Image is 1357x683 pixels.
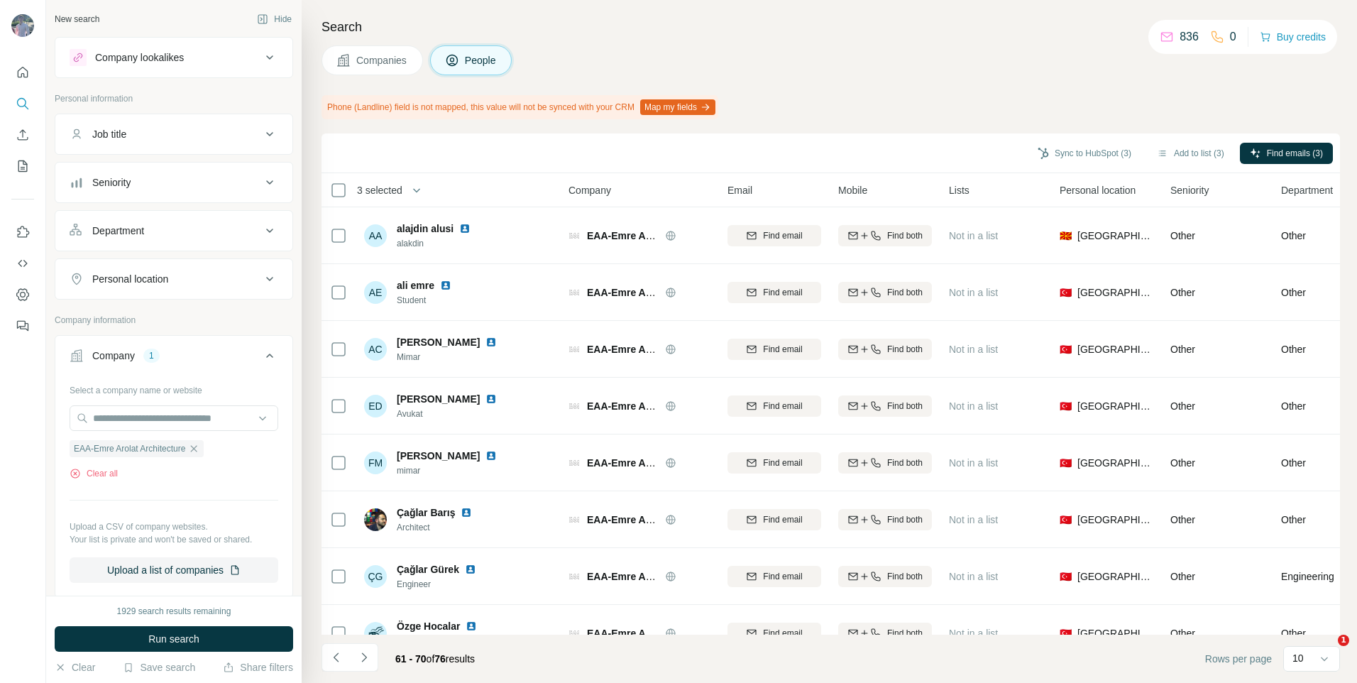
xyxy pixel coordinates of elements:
button: Seniority [55,165,292,200]
img: LinkedIn logo [459,223,471,234]
span: Find email [763,400,802,412]
button: Clear all [70,467,118,480]
button: Company lookalikes [55,40,292,75]
div: AE [364,281,387,304]
span: 🇲🇰 [1060,229,1072,243]
button: Search [11,91,34,116]
span: Department [1281,183,1333,197]
div: Phone (Landline) field is not mapped, this value will not be synced with your CRM [322,95,718,119]
span: [GEOGRAPHIC_DATA] [1077,229,1153,243]
span: Other [1170,230,1195,241]
button: Sync to HubSpot (3) [1028,143,1141,164]
div: Department [92,224,144,238]
div: ÇG [364,565,387,588]
span: Other [1281,513,1306,527]
div: FM [364,452,387,474]
span: of [427,653,435,665]
img: LinkedIn logo [465,564,476,575]
span: Not in a list [949,230,998,241]
span: 🇹🇷 [1060,285,1072,300]
h4: Search [322,17,1340,37]
span: [GEOGRAPHIC_DATA] [1077,285,1153,300]
span: EAA-Emre Arolat Architecture [587,287,728,298]
button: Dashboard [11,282,34,307]
div: Job title [92,127,126,141]
span: Lists [949,183,969,197]
span: Find email [763,627,802,640]
span: [GEOGRAPHIC_DATA] [1077,569,1153,584]
button: Clear [55,660,95,674]
button: Find both [838,225,932,246]
span: Rows per page [1205,652,1272,666]
span: 🇹🇷 [1060,513,1072,527]
button: Enrich CSV [11,122,34,148]
span: [PERSON_NAME] [397,392,480,406]
span: Other [1170,628,1195,639]
div: Select a company name or website [70,378,278,397]
span: alajdin alusi [397,222,454,236]
button: Find email [727,566,821,587]
img: Avatar [364,622,387,645]
span: Engineering [1281,569,1334,584]
button: Navigate to next page [350,643,378,672]
span: EAA-Emre Arolat Architecture [587,230,728,241]
span: Find both [887,570,923,583]
button: My lists [11,153,34,179]
button: Save search [123,660,195,674]
span: EAA-Emre Arolat Architecture [587,514,728,525]
button: Run search [55,626,293,652]
span: Mimar [397,351,502,364]
span: Find both [887,513,923,526]
button: Find email [727,509,821,530]
span: mimar [397,464,502,477]
p: Personal information [55,92,293,105]
span: [GEOGRAPHIC_DATA] [1077,626,1153,640]
button: Add to list (3) [1147,143,1234,164]
span: Avukat [397,408,502,420]
span: Company [568,183,611,197]
button: Use Surfe on LinkedIn [11,219,34,245]
span: Other [1281,229,1306,243]
button: Buy credits [1260,27,1326,47]
span: Personal location [1060,183,1136,197]
span: Find email [763,570,802,583]
p: Upload a CSV of company websites. [70,520,278,533]
button: Find email [727,395,821,417]
span: [GEOGRAPHIC_DATA] [1077,399,1153,413]
span: EAA-Emre Arolat Architecture [587,457,728,469]
span: Find email [763,343,802,356]
span: 🇹🇷 [1060,342,1072,356]
button: Use Surfe API [11,251,34,276]
div: AC [364,338,387,361]
img: Logo of EAA-Emre Arolat Architecture [568,230,580,241]
span: Other [1281,285,1306,300]
span: Find email [763,513,802,526]
div: Company lookalikes [95,50,184,65]
span: Find both [887,400,923,412]
span: People [465,53,498,67]
button: Find both [838,566,932,587]
span: 🇹🇷 [1060,626,1072,640]
button: Quick start [11,60,34,85]
span: Other [1170,344,1195,355]
span: 🇹🇷 [1060,399,1072,413]
span: Other [1281,456,1306,470]
span: Find email [763,229,802,242]
button: Company1 [55,339,292,378]
div: AA [364,224,387,247]
p: 836 [1180,28,1199,45]
span: 1 [1338,635,1349,646]
span: Find both [887,457,923,469]
span: Not in a list [949,514,998,525]
span: Not in a list [949,287,998,298]
span: EAA-Emre Arolat Architecture [587,400,728,412]
p: Company information [55,314,293,327]
button: Find email [727,452,821,474]
span: Not in a list [949,344,998,355]
button: Find emails (3) [1240,143,1333,164]
button: Find both [838,395,932,417]
span: Other [1281,626,1306,640]
button: Upload a list of companies [70,557,278,583]
div: 1929 search results remaining [117,605,231,618]
span: Find email [763,457,802,469]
